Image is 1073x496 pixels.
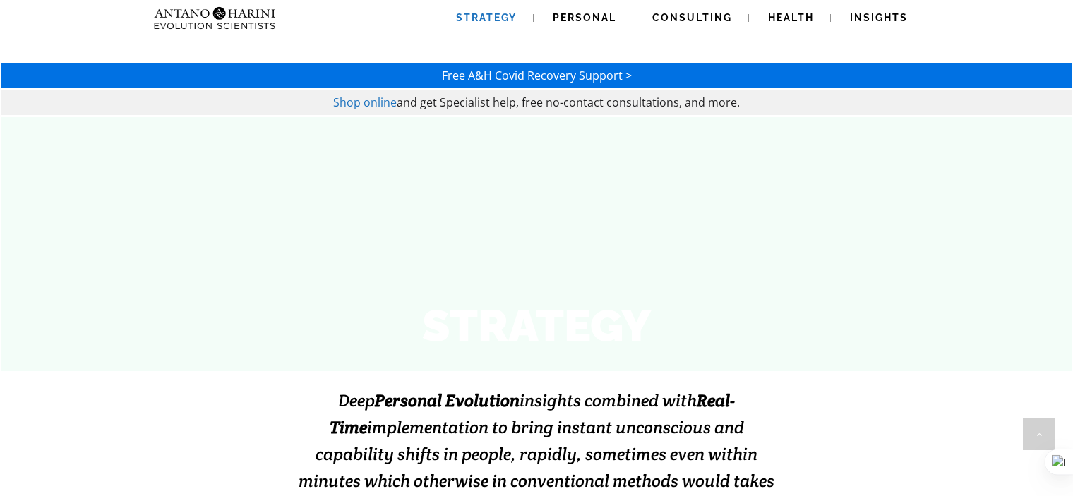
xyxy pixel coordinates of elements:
a: Free A&H Covid Recovery Support > [442,68,632,83]
span: Consulting [652,12,732,23]
span: Health [768,12,814,23]
span: Insights [850,12,908,23]
span: and get Specialist help, free no-contact consultations, and more. [397,95,740,110]
span: Strategy [456,12,517,23]
strong: STRATEGY [422,299,652,352]
span: Personal [553,12,616,23]
a: Shop online [333,95,397,110]
strong: Personal Evolution [375,389,520,411]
